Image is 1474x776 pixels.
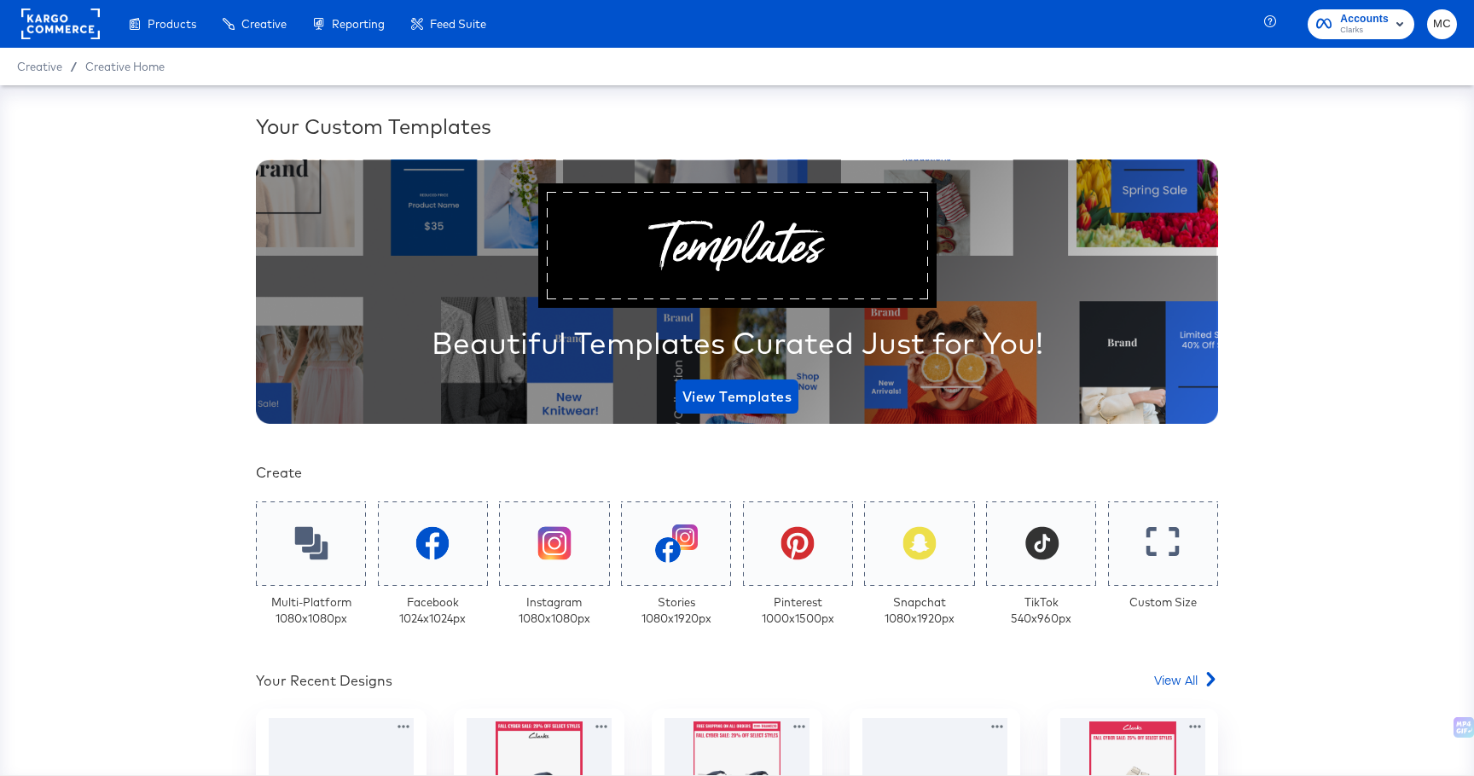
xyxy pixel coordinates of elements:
div: Your Recent Designs [256,671,392,691]
button: View Templates [676,379,798,414]
button: MC [1427,9,1457,39]
button: AccountsClarks [1308,9,1414,39]
div: Your Custom Templates [256,112,1218,141]
div: Stories 1080 x 1920 px [641,594,711,626]
div: Snapchat 1080 x 1920 px [885,594,955,626]
div: Facebook 1024 x 1024 px [399,594,466,626]
span: View Templates [682,385,792,408]
div: Pinterest 1000 x 1500 px [762,594,834,626]
div: Custom Size [1129,594,1197,611]
span: Feed Suite [430,17,486,31]
span: MC [1434,14,1450,34]
div: Create [256,463,1218,483]
span: / [62,60,85,73]
a: Creative Home [85,60,165,73]
div: TikTok 540 x 960 px [1011,594,1071,626]
span: Products [148,17,196,31]
span: Creative [241,17,287,31]
div: Instagram 1080 x 1080 px [519,594,590,626]
span: Reporting [332,17,385,31]
span: Accounts [1340,10,1389,28]
div: Multi-Platform 1080 x 1080 px [271,594,351,626]
span: Clarks [1340,24,1389,38]
div: Beautiful Templates Curated Just for You! [432,321,1043,364]
a: View All [1154,671,1218,696]
span: View All [1154,671,1198,688]
span: Creative [17,60,62,73]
